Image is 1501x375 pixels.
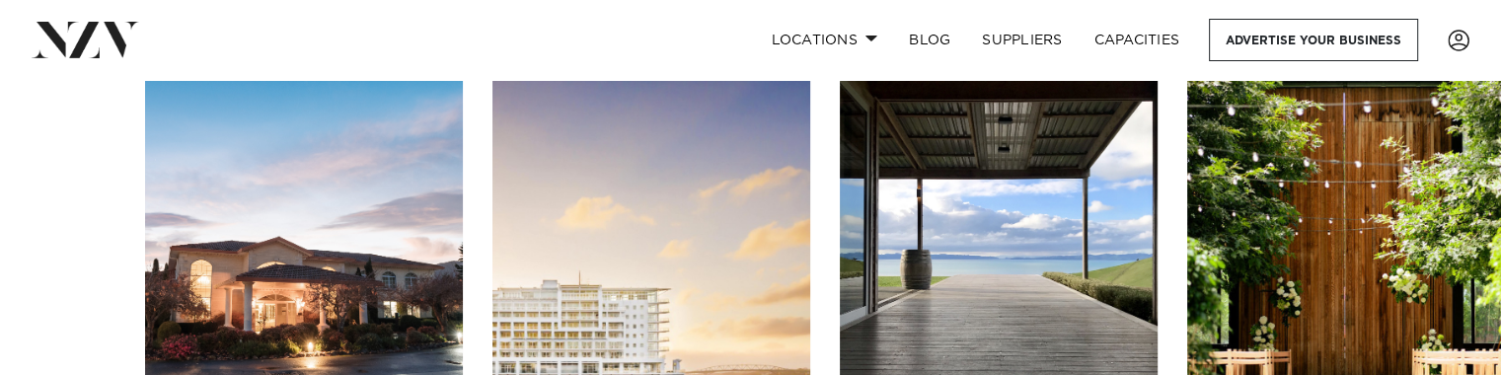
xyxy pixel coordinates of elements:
a: Capacities [1079,19,1196,61]
a: BLOG [893,19,966,61]
a: Locations [755,19,893,61]
a: Advertise your business [1209,19,1418,61]
a: SUPPLIERS [966,19,1078,61]
img: nzv-logo.png [32,22,139,57]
